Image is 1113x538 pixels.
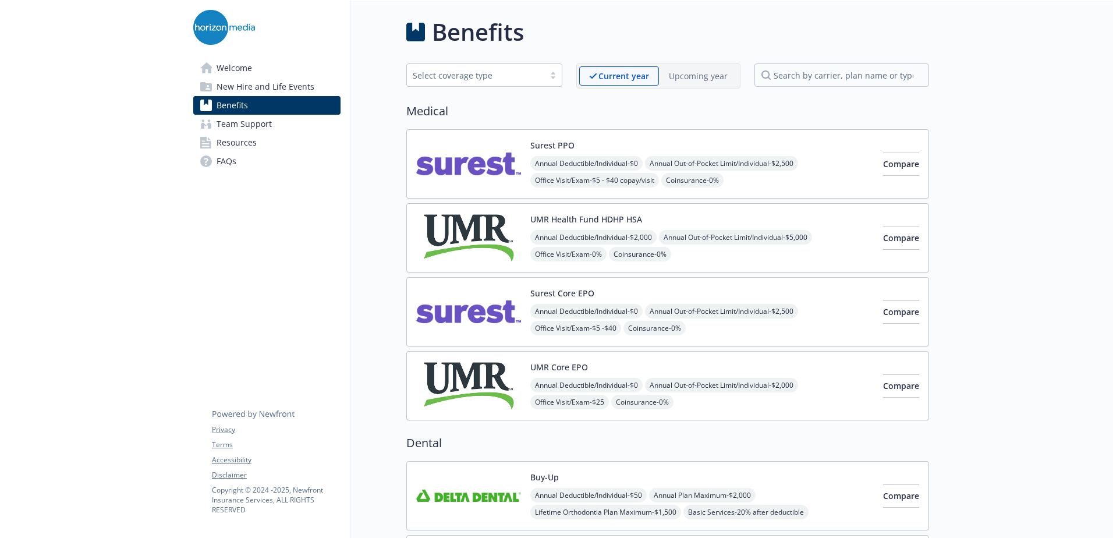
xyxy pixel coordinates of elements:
[193,115,341,133] a: Team Support
[530,321,621,335] span: Office Visit/Exam - $5 -$40
[530,378,643,392] span: Annual Deductible/Individual - $0
[883,158,919,169] span: Compare
[217,96,248,115] span: Benefits
[193,59,341,77] a: Welcome
[530,287,594,299] button: Surest Core EPO
[212,424,340,435] a: Privacy
[413,69,538,82] div: Select coverage type
[406,434,929,452] h2: Dental
[193,133,341,152] a: Resources
[212,440,340,450] a: Terms
[212,455,340,465] a: Accessibility
[883,153,919,176] button: Compare
[883,374,919,398] button: Compare
[217,59,252,77] span: Welcome
[193,77,341,96] a: New Hire and Life Events
[530,247,607,261] span: Office Visit/Exam - 0%
[883,490,919,501] span: Compare
[530,471,559,483] button: Buy-Up
[883,226,919,250] button: Compare
[645,378,798,392] span: Annual Out-of-Pocket Limit/Individual - $2,000
[416,287,521,337] img: Surest carrier logo
[883,484,919,508] button: Compare
[683,505,809,519] span: Basic Services - 20% after deductible
[416,471,521,521] img: Delta Dental Insurance Company carrier logo
[530,395,609,409] span: Office Visit/Exam - $25
[217,77,314,96] span: New Hire and Life Events
[406,102,929,120] h2: Medical
[611,395,674,409] span: Coinsurance - 0%
[883,306,919,317] span: Compare
[212,470,340,480] a: Disclaimer
[432,15,524,49] h1: Benefits
[883,232,919,243] span: Compare
[609,247,671,261] span: Coinsurance - 0%
[669,70,728,82] p: Upcoming year
[416,139,521,189] img: Surest carrier logo
[649,488,756,502] span: Annual Plan Maximum - $2,000
[193,96,341,115] a: Benefits
[530,230,657,245] span: Annual Deductible/Individual - $2,000
[754,63,929,87] input: search by carrier, plan name or type
[530,361,588,373] button: UMR Core EPO
[530,488,647,502] span: Annual Deductible/Individual - $50
[217,152,236,171] span: FAQs
[530,505,681,519] span: Lifetime Orthodontia Plan Maximum - $1,500
[883,380,919,391] span: Compare
[530,304,643,318] span: Annual Deductible/Individual - $0
[645,304,798,318] span: Annual Out-of-Pocket Limit/Individual - $2,500
[193,152,341,171] a: FAQs
[530,156,643,171] span: Annual Deductible/Individual - $0
[598,70,649,82] p: Current year
[530,139,575,151] button: Surest PPO
[623,321,686,335] span: Coinsurance - 0%
[883,300,919,324] button: Compare
[661,173,724,187] span: Coinsurance - 0%
[416,361,521,410] img: UMR carrier logo
[530,173,659,187] span: Office Visit/Exam - $5 - $40 copay/visit
[645,156,798,171] span: Annual Out-of-Pocket Limit/Individual - $2,500
[530,213,642,225] button: UMR Health Fund HDHP HSA
[659,230,812,245] span: Annual Out-of-Pocket Limit/Individual - $5,000
[217,133,257,152] span: Resources
[416,213,521,263] img: UMR carrier logo
[217,115,272,133] span: Team Support
[212,485,340,515] p: Copyright © 2024 - 2025 , Newfront Insurance Services, ALL RIGHTS RESERVED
